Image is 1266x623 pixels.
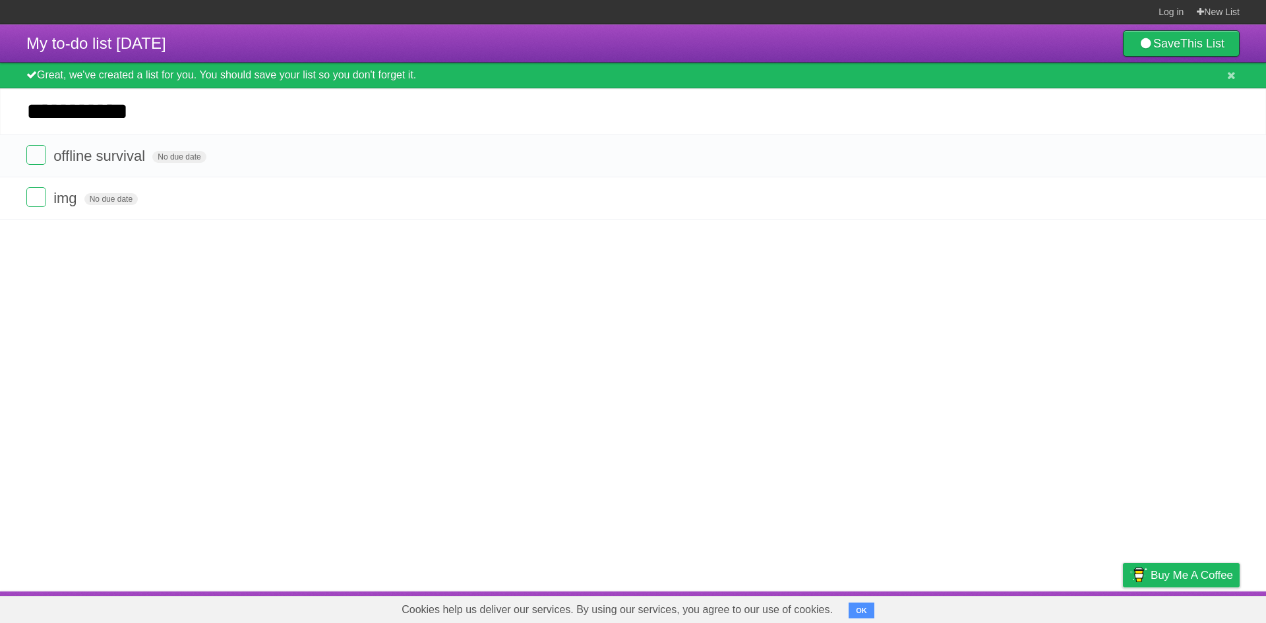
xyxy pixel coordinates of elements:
a: SaveThis List [1123,30,1240,57]
span: Cookies help us deliver our services. By using our services, you agree to our use of cookies. [388,597,846,623]
span: No due date [152,151,206,163]
span: Buy me a coffee [1151,564,1233,587]
span: My to-do list [DATE] [26,34,166,52]
a: Terms [1061,595,1090,620]
span: No due date [84,193,138,205]
button: OK [849,603,874,618]
b: This List [1180,37,1224,50]
a: About [948,595,975,620]
a: Suggest a feature [1157,595,1240,620]
span: img [53,190,80,206]
label: Done [26,187,46,207]
span: offline survival [53,148,148,164]
img: Buy me a coffee [1130,564,1147,586]
a: Developers [991,595,1044,620]
a: Buy me a coffee [1123,563,1240,587]
label: Done [26,145,46,165]
a: Privacy [1106,595,1140,620]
